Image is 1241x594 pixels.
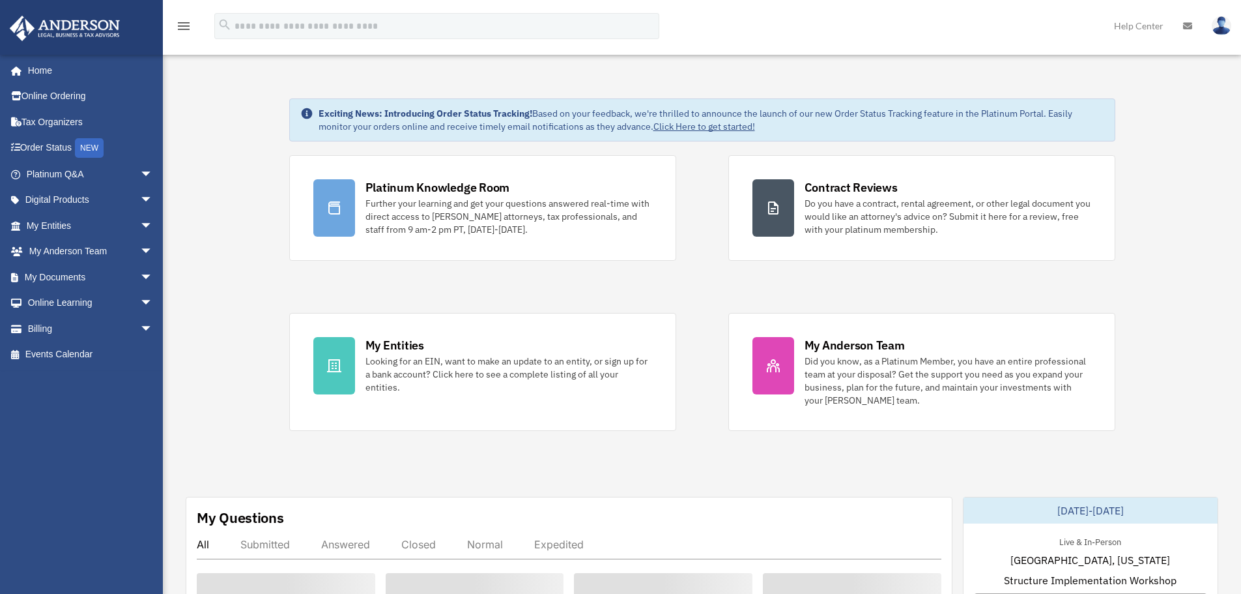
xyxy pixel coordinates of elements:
a: Events Calendar [9,342,173,368]
div: All [197,538,209,551]
div: Expedited [534,538,584,551]
span: [GEOGRAPHIC_DATA], [US_STATE] [1010,552,1170,568]
a: My Anderson Teamarrow_drop_down [9,239,173,265]
span: arrow_drop_down [140,290,166,317]
a: My Documentsarrow_drop_down [9,264,173,290]
a: Platinum Q&Aarrow_drop_down [9,161,173,187]
a: My Entities Looking for an EIN, want to make an update to an entity, or sign up for a bank accoun... [289,313,676,431]
div: Answered [321,538,370,551]
div: Do you have a contract, rental agreement, or other legal document you would like an attorney's ad... [805,197,1091,236]
div: Did you know, as a Platinum Member, you have an entire professional team at your disposal? Get th... [805,355,1091,407]
span: arrow_drop_down [140,316,166,342]
div: Submitted [240,538,290,551]
img: Anderson Advisors Platinum Portal [6,16,124,41]
span: arrow_drop_down [140,213,166,239]
span: arrow_drop_down [140,264,166,291]
span: arrow_drop_down [140,239,166,265]
a: Online Ordering [9,83,173,110]
div: Contract Reviews [805,179,898,196]
span: arrow_drop_down [140,187,166,214]
a: Platinum Knowledge Room Further your learning and get your questions answered real-time with dire... [289,155,676,261]
span: arrow_drop_down [140,161,166,188]
a: Tax Organizers [9,109,173,135]
a: Home [9,57,166,83]
a: Contract Reviews Do you have a contract, rental agreement, or other legal document you would like... [728,155,1115,261]
div: Further your learning and get your questions answered real-time with direct access to [PERSON_NAM... [365,197,652,236]
div: NEW [75,138,104,158]
div: Live & In-Person [1049,534,1132,548]
a: Digital Productsarrow_drop_down [9,187,173,213]
i: menu [176,18,192,34]
strong: Exciting News: Introducing Order Status Tracking! [319,108,532,119]
a: My Entitiesarrow_drop_down [9,213,173,239]
a: Billingarrow_drop_down [9,316,173,342]
a: Order StatusNEW [9,135,173,162]
div: Based on your feedback, we're thrilled to announce the launch of our new Order Status Tracking fe... [319,107,1104,133]
div: [DATE]-[DATE] [963,497,1218,524]
span: Structure Implementation Workshop [1004,572,1177,588]
a: menu [176,23,192,34]
div: My Entities [365,337,424,353]
a: Online Learningarrow_drop_down [9,290,173,316]
div: Normal [467,538,503,551]
i: search [218,18,232,32]
img: User Pic [1212,16,1231,35]
div: My Anderson Team [805,337,905,353]
a: My Anderson Team Did you know, as a Platinum Member, you have an entire professional team at your... [728,313,1115,431]
div: Platinum Knowledge Room [365,179,510,196]
div: Looking for an EIN, want to make an update to an entity, or sign up for a bank account? Click her... [365,355,652,394]
div: My Questions [197,508,284,527]
div: Closed [401,538,436,551]
a: Click Here to get started! [653,121,755,132]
